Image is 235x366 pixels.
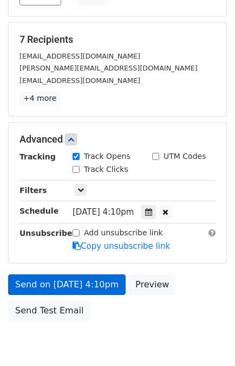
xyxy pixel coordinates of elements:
[19,92,60,105] a: +4 more
[19,229,73,237] strong: Unsubscribe
[19,152,56,161] strong: Tracking
[19,34,216,46] h5: 7 Recipients
[19,186,47,195] strong: Filters
[73,241,170,251] a: Copy unsubscribe link
[19,64,198,72] small: [PERSON_NAME][EMAIL_ADDRESS][DOMAIN_NAME]
[19,207,58,215] strong: Schedule
[128,274,176,295] a: Preview
[73,207,134,217] span: [DATE] 4:10pm
[164,151,206,162] label: UTM Codes
[8,300,90,321] a: Send Test Email
[19,52,140,60] small: [EMAIL_ADDRESS][DOMAIN_NAME]
[84,164,128,175] label: Track Clicks
[8,274,126,295] a: Send on [DATE] 4:10pm
[181,314,235,366] iframe: Chat Widget
[19,76,140,85] small: [EMAIL_ADDRESS][DOMAIN_NAME]
[19,133,216,145] h5: Advanced
[84,227,163,239] label: Add unsubscribe link
[84,151,130,162] label: Track Opens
